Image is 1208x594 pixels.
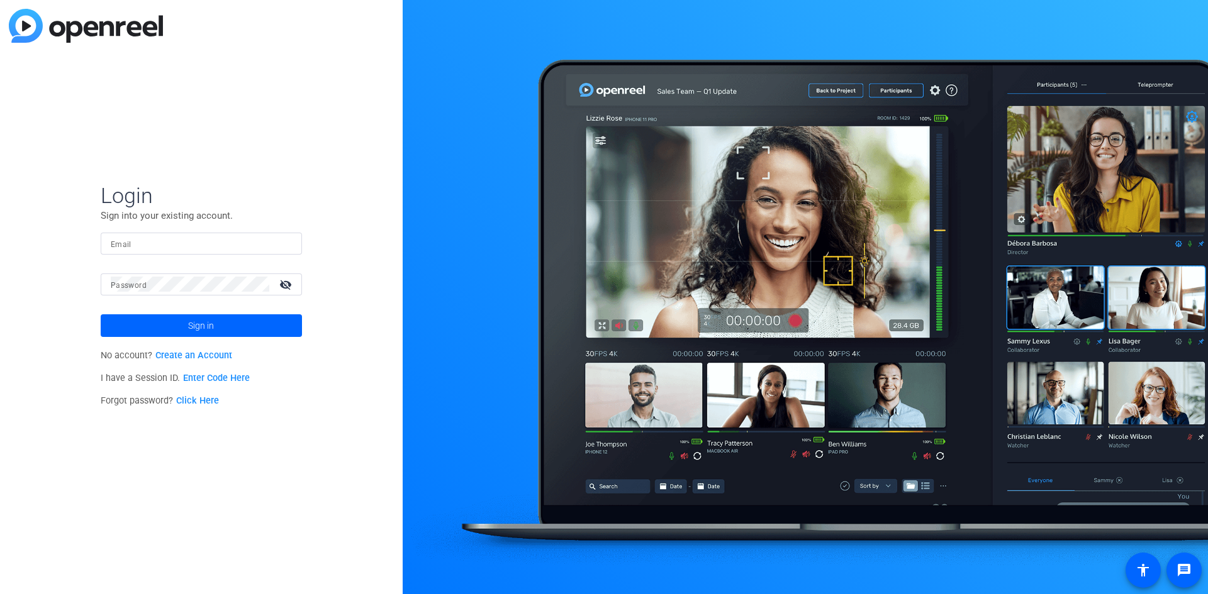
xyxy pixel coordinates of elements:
[111,236,292,251] input: Enter Email Address
[1136,563,1151,578] mat-icon: accessibility
[111,281,147,290] mat-label: Password
[176,395,219,406] a: Click Here
[101,395,219,406] span: Forgot password?
[9,9,163,43] img: blue-gradient.svg
[101,373,250,383] span: I have a Session ID.
[101,350,232,361] span: No account?
[101,314,302,337] button: Sign in
[188,310,214,341] span: Sign in
[272,275,302,294] mat-icon: visibility_off
[183,373,250,383] a: Enter Code Here
[111,240,131,249] mat-label: Email
[101,209,302,223] p: Sign into your existing account.
[101,182,302,209] span: Login
[155,350,232,361] a: Create an Account
[1177,563,1192,578] mat-icon: message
